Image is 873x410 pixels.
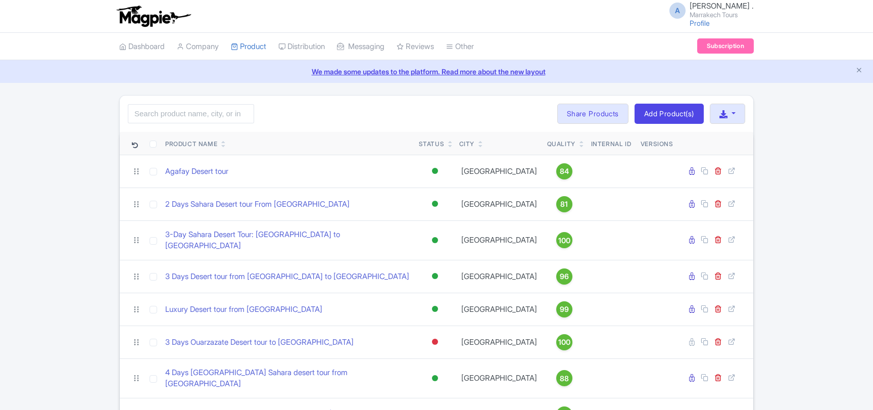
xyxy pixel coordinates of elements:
[690,12,754,18] small: Marrakech Tours
[560,271,569,282] span: 96
[165,337,354,348] a: 3 Days Ouarzazate Desert tour to [GEOGRAPHIC_DATA]
[430,371,440,386] div: Active
[337,33,384,61] a: Messaging
[560,166,569,177] span: 84
[635,104,704,124] a: Add Product(s)
[558,235,570,246] span: 100
[669,3,686,19] span: A
[165,229,411,252] a: 3-Day Sahara Desert Tour: [GEOGRAPHIC_DATA] to [GEOGRAPHIC_DATA]
[557,104,628,124] a: Share Products
[397,33,434,61] a: Reviews
[547,268,581,285] a: 96
[165,199,350,210] a: 2 Days Sahara Desert tour From [GEOGRAPHIC_DATA]
[430,335,440,349] div: Inactive
[459,140,474,149] div: City
[165,304,322,315] a: Luxury Desert tour from [GEOGRAPHIC_DATA]
[690,1,754,11] span: [PERSON_NAME] .
[419,140,445,149] div: Status
[547,370,581,386] a: 88
[697,38,754,54] a: Subscription
[455,260,543,293] td: [GEOGRAPHIC_DATA]
[690,19,710,27] a: Profile
[455,155,543,188] td: [GEOGRAPHIC_DATA]
[855,65,863,77] button: Close announcement
[637,132,677,155] th: Versions
[430,164,440,178] div: Active
[547,334,581,350] a: 100
[455,188,543,220] td: [GEOGRAPHIC_DATA]
[165,271,409,283] a: 3 Days Desert tour from [GEOGRAPHIC_DATA] to [GEOGRAPHIC_DATA]
[547,196,581,212] a: 81
[547,301,581,317] a: 99
[455,326,543,358] td: [GEOGRAPHIC_DATA]
[177,33,219,61] a: Company
[560,373,569,384] span: 88
[165,166,228,177] a: Agafay Desert tour
[231,33,266,61] a: Product
[455,293,543,326] td: [GEOGRAPHIC_DATA]
[586,132,637,155] th: Internal ID
[165,140,217,149] div: Product Name
[430,269,440,284] div: Active
[547,232,581,248] a: 100
[547,140,575,149] div: Quality
[6,66,867,77] a: We made some updates to the platform. Read more about the new layout
[128,104,254,123] input: Search product name, city, or interal id
[446,33,474,61] a: Other
[663,2,754,18] a: A [PERSON_NAME] . Marrakech Tours
[119,33,165,61] a: Dashboard
[558,337,570,348] span: 100
[430,197,440,211] div: Active
[278,33,325,61] a: Distribution
[455,220,543,260] td: [GEOGRAPHIC_DATA]
[165,367,411,390] a: 4 Days [GEOGRAPHIC_DATA] Sahara desert tour from [GEOGRAPHIC_DATA]
[547,163,581,179] a: 84
[430,302,440,316] div: Active
[455,358,543,398] td: [GEOGRAPHIC_DATA]
[430,233,440,248] div: Active
[560,199,568,210] span: 81
[114,5,192,27] img: logo-ab69f6fb50320c5b225c76a69d11143b.png
[560,304,569,315] span: 99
